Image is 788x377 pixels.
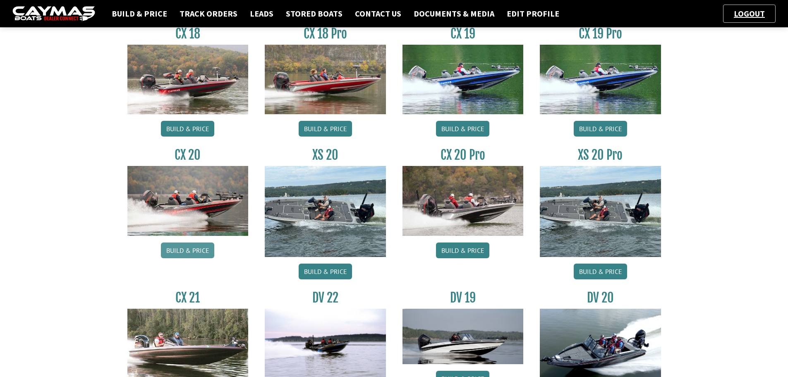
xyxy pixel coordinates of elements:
[265,290,386,305] h3: DV 22
[265,147,386,163] h3: XS 20
[402,45,524,114] img: CX19_thumbnail.jpg
[175,8,242,19] a: Track Orders
[299,264,352,279] a: Build & Price
[402,26,524,41] h3: CX 19
[282,8,347,19] a: Stored Boats
[402,309,524,364] img: dv-19-ban_from_website_for_caymas_connect.png
[161,243,214,258] a: Build & Price
[402,147,524,163] h3: CX 20 Pro
[127,290,249,305] h3: CX 21
[540,290,661,305] h3: DV 20
[108,8,171,19] a: Build & Price
[127,147,249,163] h3: CX 20
[436,243,489,258] a: Build & Price
[161,121,214,137] a: Build & Price
[402,166,524,235] img: CX-20Pro_thumbnail.jpg
[265,26,386,41] h3: CX 18 Pro
[127,166,249,235] img: CX-20_thumbnail.jpg
[127,26,249,41] h3: CX 18
[410,8,498,19] a: Documents & Media
[265,166,386,257] img: XS_20_resized.jpg
[246,8,278,19] a: Leads
[730,8,769,19] a: Logout
[540,45,661,114] img: CX19_thumbnail.jpg
[402,290,524,305] h3: DV 19
[265,45,386,114] img: CX-18SS_thumbnail.jpg
[574,264,627,279] a: Build & Price
[503,8,563,19] a: Edit Profile
[540,166,661,257] img: XS_20_resized.jpg
[540,26,661,41] h3: CX 19 Pro
[436,121,489,137] a: Build & Price
[12,6,95,22] img: caymas-dealer-connect-2ed40d3bc7270c1d8d7ffb4b79bf05adc795679939227970def78ec6f6c03838.gif
[299,121,352,137] a: Build & Price
[540,147,661,163] h3: XS 20 Pro
[127,45,249,114] img: CX-18S_thumbnail.jpg
[574,121,627,137] a: Build & Price
[351,8,405,19] a: Contact Us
